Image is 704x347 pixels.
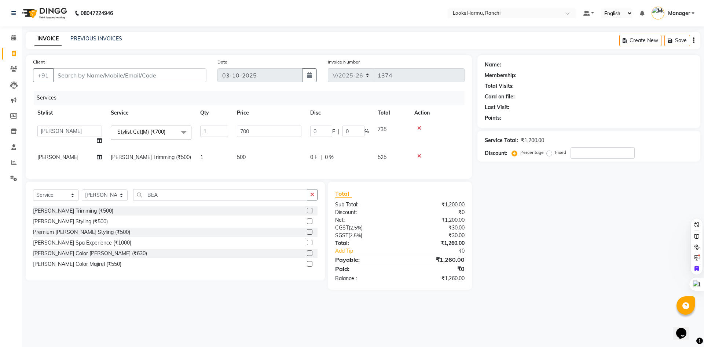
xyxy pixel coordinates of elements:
span: 525 [378,154,386,160]
button: Save [664,35,690,46]
span: [PERSON_NAME] Trimming (₹500) [111,154,191,160]
span: % [364,128,369,135]
label: Client [33,59,45,65]
div: Points: [485,114,501,122]
span: 1 [200,154,203,160]
span: [PERSON_NAME] [37,154,78,160]
span: CGST [335,224,349,231]
div: [PERSON_NAME] Color [PERSON_NAME] (₹630) [33,250,147,257]
div: ₹0 [400,209,470,216]
label: Fixed [555,149,566,156]
div: ₹0 [400,264,470,273]
div: ₹1,260.00 [400,239,470,247]
img: Manager [652,7,664,19]
span: 2.5% [350,232,361,238]
div: Premium [PERSON_NAME] Styling (₹500) [33,228,130,236]
label: Invoice Number [328,59,360,65]
th: Qty [196,105,232,121]
img: logo [19,3,69,24]
th: Price [232,105,306,121]
span: Stylist Cut(M) (₹700) [117,129,165,135]
div: Service Total: [485,137,518,144]
div: ₹30.00 [400,232,470,239]
div: Last Visit: [485,104,509,111]
div: Membership: [485,72,517,79]
div: Total Visits: [485,82,514,90]
div: Discount: [485,149,507,157]
span: 0 F [310,153,318,161]
div: ₹1,200.00 [521,137,544,144]
div: ₹30.00 [400,224,470,232]
div: Discount: [330,209,400,216]
th: Service [106,105,196,121]
span: | [338,128,340,135]
div: [PERSON_NAME] Styling (₹500) [33,218,108,225]
span: 500 [237,154,246,160]
span: 0 % [325,153,334,161]
input: Search by Name/Mobile/Email/Code [53,68,206,82]
th: Disc [306,105,373,121]
span: SGST [335,232,348,239]
a: INVOICE [34,32,62,46]
div: Paid: [330,264,400,273]
div: Sub Total: [330,201,400,209]
div: [PERSON_NAME] Spa Experience (₹1000) [33,239,131,247]
div: ₹1,200.00 [400,201,470,209]
span: Total [335,190,352,198]
span: Manager [668,10,690,17]
div: Name: [485,61,501,69]
div: ₹1,200.00 [400,216,470,224]
div: [PERSON_NAME] Color Majirel (₹550) [33,260,121,268]
a: Add Tip [330,247,411,255]
label: Date [217,59,227,65]
div: ( ) [330,232,400,239]
button: Create New [619,35,661,46]
span: | [320,153,322,161]
div: Services [34,91,470,105]
div: ₹1,260.00 [400,275,470,282]
span: 735 [378,126,386,133]
div: Total: [330,239,400,247]
div: Payable: [330,255,400,264]
div: [PERSON_NAME] Trimming (₹500) [33,207,113,215]
div: Net: [330,216,400,224]
span: 2.5% [350,225,361,231]
div: ₹1,260.00 [400,255,470,264]
th: Action [410,105,465,121]
div: Balance : [330,275,400,282]
div: ₹0 [411,247,470,255]
div: ( ) [330,224,400,232]
th: Stylist [33,105,106,121]
a: PREVIOUS INVOICES [70,35,122,42]
a: x [165,129,169,135]
b: 08047224946 [81,3,113,24]
iframe: chat widget [673,318,697,340]
th: Total [373,105,410,121]
div: Card on file: [485,93,515,101]
button: +91 [33,68,54,82]
input: Search or Scan [133,189,307,200]
label: Percentage [520,149,544,156]
span: F [332,128,335,135]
